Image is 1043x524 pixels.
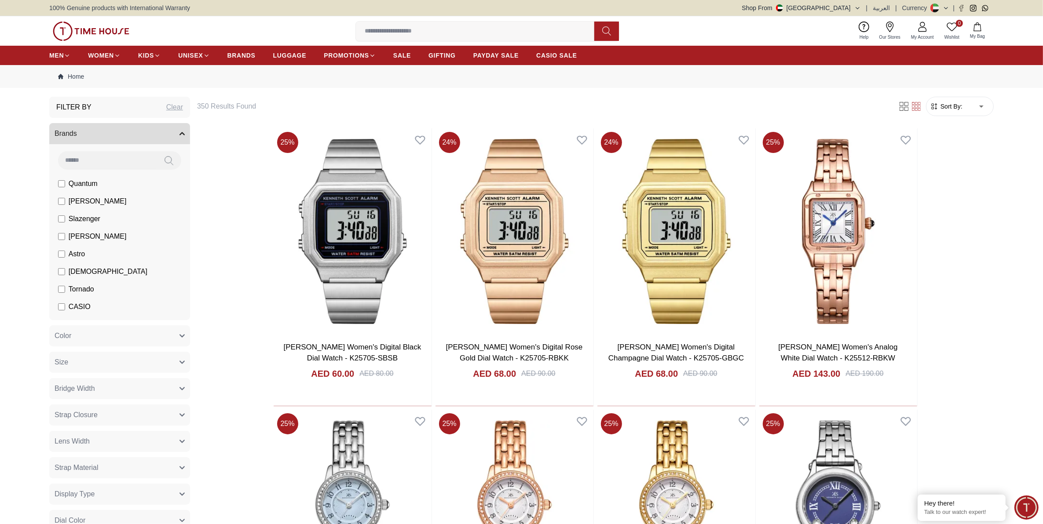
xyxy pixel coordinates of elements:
span: 100% Genuine products with International Warranty [49,4,190,12]
div: AED 90.00 [683,368,717,379]
div: AED 190.00 [845,368,883,379]
span: Tornado [69,284,94,295]
span: CASIO SALE [536,51,577,60]
input: [PERSON_NAME] [58,198,65,205]
button: Bridge Width [49,378,190,399]
input: Quantum [58,180,65,187]
span: MEN [49,51,64,60]
a: LUGGAGE [273,47,307,63]
span: Quantum [69,178,98,189]
span: 25 % [763,132,784,153]
div: Hey there! [924,499,999,508]
span: | [866,4,868,12]
h4: AED 68.00 [473,368,516,380]
span: My Account [908,34,937,40]
a: 0Wishlist [939,20,965,42]
button: Shop From[GEOGRAPHIC_DATA] [742,4,861,12]
button: Lens Width [49,431,190,452]
span: LUGGAGE [273,51,307,60]
span: KIDS [138,51,154,60]
button: My Bag [965,21,990,41]
span: CASIO [69,302,91,312]
span: | [953,4,955,12]
div: AED 80.00 [359,368,393,379]
img: United Arab Emirates [776,4,783,11]
button: Sort By: [930,102,962,111]
img: Kenneth Scott Women's Analog White Dial Watch - K25512-RBKW [759,128,917,335]
div: Clear [166,102,183,113]
a: [PERSON_NAME] Women's Analog White Dial Watch - K25512-RBKW [778,343,897,363]
span: 25 % [277,413,298,434]
button: Color [49,325,190,346]
a: WOMEN [88,47,121,63]
input: CASIO [58,303,65,310]
span: Wishlist [941,34,963,40]
span: 25 % [439,413,460,434]
span: UNISEX [178,51,203,60]
span: 24 % [439,132,460,153]
button: Strap Material [49,457,190,478]
img: Kenneth Scott Women's Digital Champagne Dial Watch - K25705-GBGC [597,128,755,335]
a: [PERSON_NAME] Women's Digital Champagne Dial Watch - K25705-GBGC [608,343,744,363]
span: GIFTING [428,51,456,60]
input: Tornado [58,286,65,293]
span: 25 % [601,413,622,434]
img: Kenneth Scott Women's Digital Rose Gold Dial Watch - K25705-RBKK [435,128,593,335]
a: PROMOTIONS [324,47,376,63]
input: [PERSON_NAME] [58,233,65,240]
span: Slazenger [69,214,100,224]
button: Strap Closure [49,404,190,426]
a: Home [58,72,84,81]
button: العربية [873,4,890,12]
p: Talk to our watch expert! [924,509,999,516]
span: Sort By: [939,102,962,111]
span: | [895,4,897,12]
a: Instagram [970,5,977,11]
a: SALE [393,47,411,63]
span: Bridge Width [55,383,95,394]
nav: Breadcrumb [49,65,994,88]
div: Chat Widget [1014,495,1039,520]
button: Brands [49,123,190,144]
img: Kenneth Scott Women's Digital Black Dial Watch - K25705-SBSB [274,128,432,335]
input: Astro [58,251,65,258]
span: CITIZEN [69,319,96,330]
input: [DEMOGRAPHIC_DATA] [58,268,65,275]
span: [PERSON_NAME] [69,231,127,242]
span: 25 % [763,413,784,434]
a: [PERSON_NAME] Women's Digital Black Dial Watch - K25705-SBSB [284,343,421,363]
div: Currency [902,4,931,12]
span: [PERSON_NAME] [69,196,127,207]
span: Astro [69,249,85,259]
h3: Filter By [56,102,91,113]
a: BRANDS [227,47,256,63]
a: MEN [49,47,70,63]
span: PROMOTIONS [324,51,369,60]
span: SALE [393,51,411,60]
span: 0 [956,20,963,27]
a: Facebook [958,5,965,11]
h4: AED 60.00 [311,368,354,380]
a: Our Stores [874,20,906,42]
a: Help [854,20,874,42]
span: Display Type [55,489,95,499]
input: Slazenger [58,215,65,222]
span: Help [856,34,872,40]
h6: 350 Results Found [197,101,887,112]
a: GIFTING [428,47,456,63]
a: PAYDAY SALE [473,47,519,63]
button: Size [49,352,190,373]
span: Strap Material [55,462,99,473]
a: KIDS [138,47,161,63]
a: UNISEX [178,47,209,63]
a: Whatsapp [982,5,988,11]
span: 24 % [601,132,622,153]
span: [DEMOGRAPHIC_DATA] [69,266,147,277]
span: WOMEN [88,51,114,60]
button: Display Type [49,484,190,505]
